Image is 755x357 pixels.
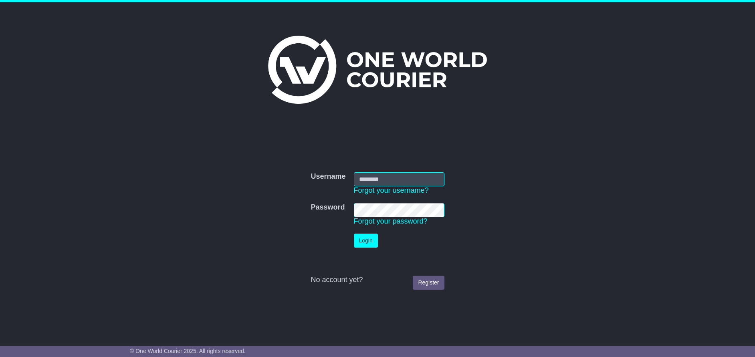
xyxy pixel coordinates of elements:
img: One World [268,36,487,104]
label: Username [311,172,345,181]
label: Password [311,203,345,212]
button: Login [354,234,378,248]
span: © One World Courier 2025. All rights reserved. [130,348,246,354]
a: Forgot your username? [354,186,429,194]
div: No account yet? [311,276,444,284]
a: Register [413,276,444,290]
a: Forgot your password? [354,217,428,225]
